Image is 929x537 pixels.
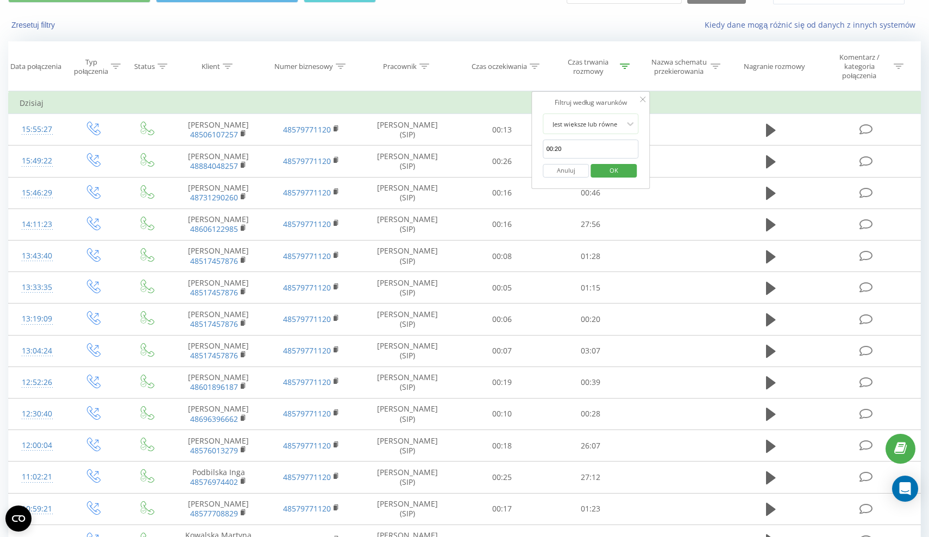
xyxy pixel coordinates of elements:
[10,62,61,71] div: Data połączenia
[547,430,636,462] td: 26:07
[357,367,457,398] td: [PERSON_NAME] (SIP)
[283,314,331,324] a: 48579771120
[274,62,333,71] div: Numer biznesowy
[547,177,636,209] td: 00:46
[547,272,636,304] td: 01:15
[357,177,457,209] td: [PERSON_NAME] (SIP)
[172,146,265,177] td: [PERSON_NAME]
[357,398,457,429] td: [PERSON_NAME] (SIP)
[20,277,54,298] div: 13:33:35
[591,164,637,178] button: OK
[172,398,265,429] td: [PERSON_NAME]
[190,414,238,424] a: 48696396662
[9,92,921,114] td: Dzisiaj
[172,304,265,335] td: [PERSON_NAME]
[650,58,708,76] div: Nazwa schematu przekierowania
[457,304,547,335] td: 00:06
[190,319,238,329] a: 48517457876
[172,272,265,304] td: [PERSON_NAME]
[543,140,639,159] input: 00:00
[283,345,331,356] a: 48579771120
[705,20,921,30] a: Kiedy dane mogą różnić się od danych z innych systemów
[202,62,220,71] div: Klient
[457,241,547,272] td: 00:08
[20,150,54,172] div: 15:49:22
[283,156,331,166] a: 48579771120
[20,245,54,267] div: 13:43:40
[547,241,636,272] td: 01:28
[543,97,639,108] div: Filtruj według warunków
[457,146,547,177] td: 00:26
[20,466,54,488] div: 11:02:21
[283,124,331,135] a: 48579771120
[5,506,32,532] button: Open CMP widget
[357,304,457,335] td: [PERSON_NAME] (SIP)
[283,377,331,387] a: 48579771120
[357,272,457,304] td: [PERSON_NAME] (SIP)
[457,430,547,462] td: 00:18
[827,53,891,80] div: Komentarz / kategoria połączenia
[283,408,331,419] a: 48579771120
[283,440,331,451] a: 48579771120
[457,367,547,398] td: 00:19
[283,187,331,198] a: 48579771120
[547,398,636,429] td: 00:28
[457,493,547,525] td: 00:17
[744,62,805,71] div: Nagranie rozmowy
[20,182,54,204] div: 15:46:29
[283,219,331,229] a: 48579771120
[547,304,636,335] td: 00:20
[457,462,547,493] td: 00:25
[172,462,265,493] td: Podbilska Inga
[190,350,238,361] a: 48517457876
[457,272,547,304] td: 00:05
[283,503,331,514] a: 48579771120
[457,177,547,209] td: 00:16
[357,430,457,462] td: [PERSON_NAME] (SIP)
[190,224,238,234] a: 48606122985
[190,508,238,519] a: 48577708829
[357,241,457,272] td: [PERSON_NAME] (SIP)
[547,493,636,525] td: 01:23
[172,177,265,209] td: [PERSON_NAME]
[547,462,636,493] td: 27:12
[190,256,238,266] a: 48517457876
[190,161,238,171] a: 48884048257
[172,367,265,398] td: [PERSON_NAME]
[283,251,331,261] a: 48579771120
[357,493,457,525] td: [PERSON_NAME] (SIP)
[20,403,54,425] div: 12:30:40
[172,430,265,462] td: [PERSON_NAME]
[457,209,547,240] td: 00:16
[599,162,629,179] span: OK
[283,472,331,482] a: 48579771120
[357,209,457,240] td: [PERSON_NAME] (SIP)
[20,308,54,330] div: 13:19:09
[8,20,60,30] button: Zresetuj filtry
[559,58,617,76] div: Czas trwania rozmowy
[357,146,457,177] td: [PERSON_NAME] (SIP)
[547,335,636,367] td: 03:07
[892,476,918,502] div: Open Intercom Messenger
[190,287,238,298] a: 48517457876
[457,114,547,146] td: 00:13
[20,119,54,140] div: 15:55:27
[172,209,265,240] td: [PERSON_NAME]
[357,335,457,367] td: [PERSON_NAME] (SIP)
[547,209,636,240] td: 27:56
[457,398,547,429] td: 00:10
[357,462,457,493] td: [PERSON_NAME] (SIP)
[457,335,547,367] td: 00:07
[190,129,238,140] a: 48506107257
[172,114,265,146] td: [PERSON_NAME]
[20,372,54,393] div: 12:52:26
[357,114,457,146] td: [PERSON_NAME] (SIP)
[20,435,54,456] div: 12:00:04
[547,367,636,398] td: 00:39
[20,214,54,235] div: 14:11:23
[190,445,238,456] a: 48576013279
[190,192,238,203] a: 48731290260
[172,241,265,272] td: [PERSON_NAME]
[190,477,238,487] a: 48576974402
[383,62,417,71] div: Pracownik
